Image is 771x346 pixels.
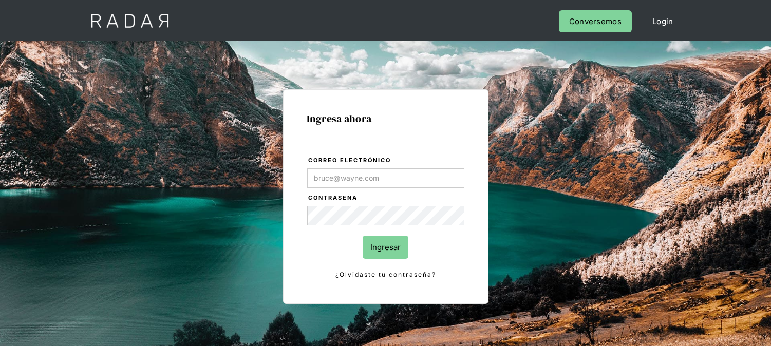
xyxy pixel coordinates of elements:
[307,168,464,188] input: bruce@wayne.com
[307,269,464,280] a: ¿Olvidaste tu contraseña?
[307,155,465,280] form: Login Form
[308,193,464,203] label: Contraseña
[642,10,684,32] a: Login
[363,236,408,259] input: Ingresar
[559,10,632,32] a: Conversemos
[307,113,465,124] h1: Ingresa ahora
[308,156,464,166] label: Correo electrónico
